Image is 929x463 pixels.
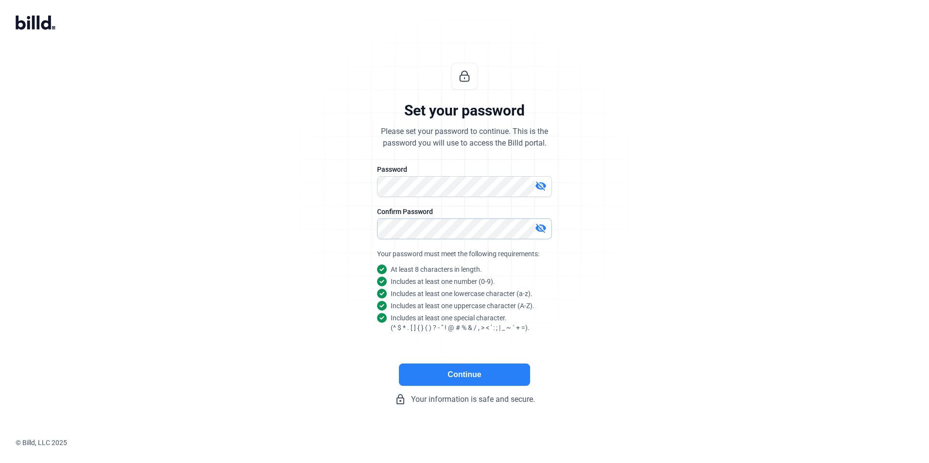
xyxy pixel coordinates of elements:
[391,265,482,274] snap: At least 8 characters in length.
[377,207,552,216] div: Confirm Password
[535,222,547,234] mat-icon: visibility_off
[391,301,534,311] snap: Includes at least one uppercase character (A-Z).
[395,394,406,405] mat-icon: lock_outline
[399,364,530,386] button: Continue
[377,249,552,259] div: Your password must meet the following requirements:
[381,126,548,149] div: Please set your password to continue. This is the password you will use to access the Billd portal.
[319,394,610,405] div: Your information is safe and secure.
[535,180,547,192] mat-icon: visibility_off
[377,165,552,174] div: Password
[16,438,929,447] div: © Billd, LLC 2025
[391,289,533,298] snap: Includes at least one lowercase character (a-z).
[391,313,530,332] snap: Includes at least one special character. (^ $ * . [ ] { } ( ) ? - " ! @ # % & / , > < ' : ; | _ ~...
[404,101,525,120] div: Set your password
[391,277,495,286] snap: Includes at least one number (0-9).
